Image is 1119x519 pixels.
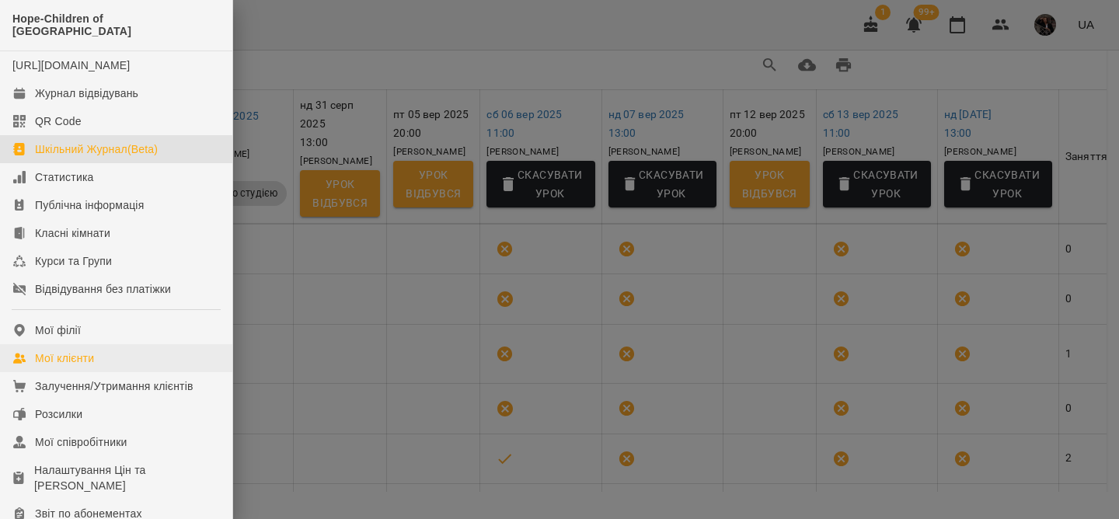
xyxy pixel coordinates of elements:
[35,322,81,338] div: Мої філії
[12,12,220,38] span: Hope-Children of [GEOGRAPHIC_DATA]
[35,378,193,394] div: Залучення/Утримання клієнтів
[35,85,138,101] div: Журнал відвідувань
[12,59,130,71] a: [URL][DOMAIN_NAME]
[35,113,82,129] div: QR Code
[35,281,171,297] div: Відвідування без платіжки
[35,406,82,422] div: Розсилки
[34,462,220,493] div: Налаштування Цін та [PERSON_NAME]
[35,253,112,269] div: Курси та Групи
[35,141,158,157] div: Шкільний Журнал(Beta)
[35,350,94,366] div: Мої клієнти
[35,197,144,213] div: Публічна інформація
[35,434,127,450] div: Мої співробітники
[35,225,110,241] div: Класні кімнати
[35,169,94,185] div: Статистика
